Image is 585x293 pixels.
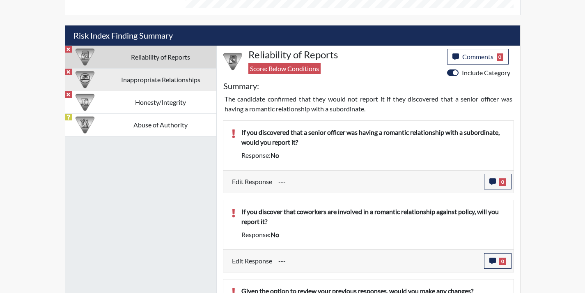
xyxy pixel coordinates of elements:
[271,151,279,159] span: no
[484,253,512,269] button: 0
[484,174,512,189] button: 0
[76,48,94,67] img: CATEGORY%20ICON-20.4a32fe39.png
[225,94,512,114] p: The candidate confirmed that they would not report it if they discovered that a senior officer wa...
[223,81,259,91] h5: Summary:
[272,253,484,269] div: Update the test taker's response, the change might impact the score
[105,68,216,91] td: Inappropriate Relationships
[497,53,504,61] span: 0
[499,178,506,186] span: 0
[223,52,242,71] img: CATEGORY%20ICON-20.4a32fe39.png
[499,258,506,265] span: 0
[241,207,505,226] p: If you discover that coworkers are involved in a romantic relationship against policy, will you r...
[272,174,484,189] div: Update the test taker's response, the change might impact the score
[462,53,493,60] span: Comments
[248,49,441,61] h4: Reliability of Reports
[235,230,512,240] div: Response:
[76,93,94,112] img: CATEGORY%20ICON-11.a5f294f4.png
[105,91,216,113] td: Honesty/Integrity
[447,49,509,65] button: Comments0
[76,115,94,134] img: CATEGORY%20ICON-01.94e51fac.png
[105,113,216,136] td: Abuse of Authority
[232,174,272,189] label: Edit Response
[65,25,520,46] h5: Risk Index Finding Summary
[232,253,272,269] label: Edit Response
[248,63,321,74] span: Score: Below Conditions
[462,68,510,78] label: Include Category
[76,70,94,89] img: CATEGORY%20ICON-14.139f8ef7.png
[241,127,505,147] p: If you discovered that a senior officer was having a romantic relationship with a subordinate, wo...
[271,231,279,238] span: no
[235,150,512,160] div: Response:
[105,46,216,68] td: Reliability of Reports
